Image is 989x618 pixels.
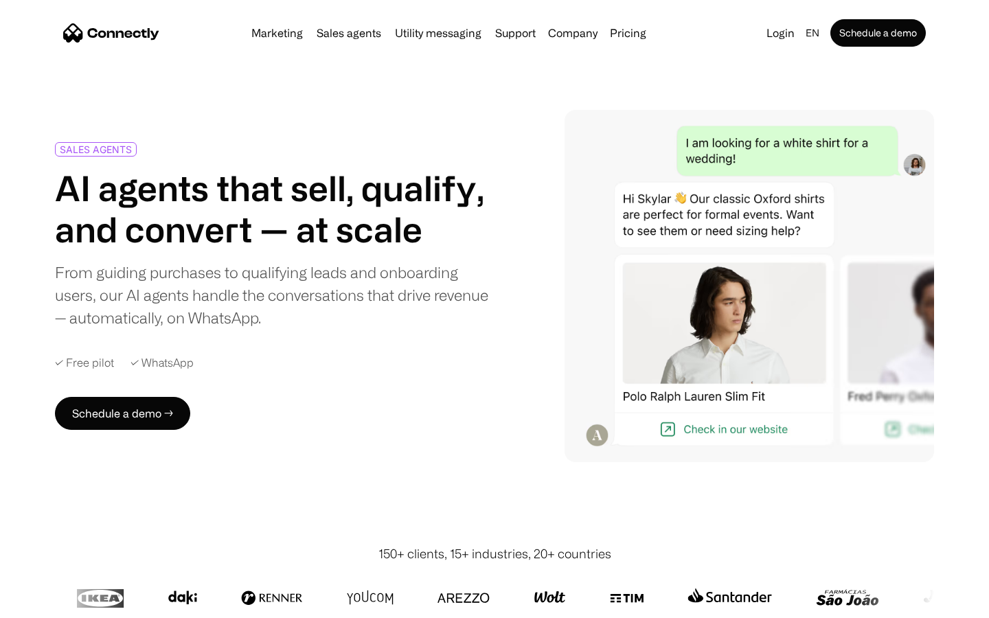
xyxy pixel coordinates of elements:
[14,593,82,613] aside: Language selected: English
[55,397,190,430] a: Schedule a demo →
[548,23,598,43] div: Company
[60,144,132,154] div: SALES AGENTS
[246,27,308,38] a: Marketing
[830,19,926,47] a: Schedule a demo
[311,27,387,38] a: Sales agents
[389,27,487,38] a: Utility messaging
[604,27,652,38] a: Pricing
[378,545,611,563] div: 150+ clients, 15+ industries, 20+ countries
[27,594,82,613] ul: Language list
[55,261,489,329] div: From guiding purchases to qualifying leads and onboarding users, our AI agents handle the convers...
[55,356,114,369] div: ✓ Free pilot
[761,23,800,43] a: Login
[806,23,819,43] div: en
[130,356,194,369] div: ✓ WhatsApp
[55,168,489,250] h1: AI agents that sell, qualify, and convert — at scale
[490,27,541,38] a: Support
